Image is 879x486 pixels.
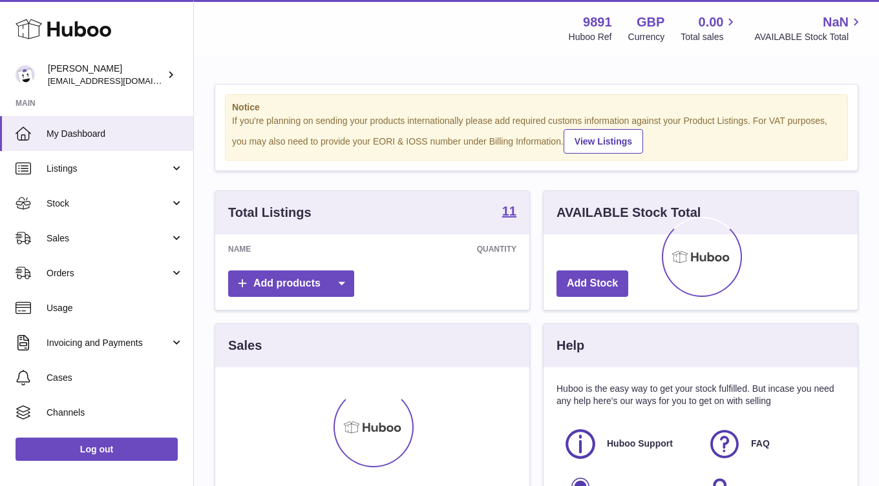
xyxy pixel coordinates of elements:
h3: Sales [228,337,262,354]
span: Cases [47,372,184,384]
span: Usage [47,302,184,314]
div: [PERSON_NAME] [48,63,164,87]
span: Listings [47,163,170,175]
h3: Total Listings [228,204,312,221]
a: Add products [228,270,354,297]
a: Log out [16,438,178,461]
th: Name [215,234,349,264]
h3: Help [556,337,584,354]
h3: AVAILABLE Stock Total [556,204,701,221]
span: Channels [47,407,184,419]
strong: GBP [637,14,664,31]
span: [EMAIL_ADDRESS][DOMAIN_NAME] [48,76,190,86]
a: View Listings [564,129,643,154]
span: NaN [823,14,849,31]
span: Invoicing and Payments [47,337,170,349]
span: Orders [47,267,170,279]
span: 0.00 [699,14,724,31]
a: Huboo Support [563,427,694,461]
img: ro@thebitterclub.co.uk [16,65,35,85]
strong: 9891 [583,14,612,31]
span: My Dashboard [47,128,184,140]
span: Sales [47,232,170,245]
div: If you're planning on sending your products internationally please add required customs informati... [232,115,841,154]
a: 0.00 Total sales [681,14,738,43]
span: FAQ [751,438,770,450]
span: Total sales [681,31,738,43]
a: Add Stock [556,270,628,297]
p: Huboo is the easy way to get your stock fulfilled. But incase you need any help here's our ways f... [556,383,845,407]
th: Quantity [349,234,529,264]
div: Currency [628,31,665,43]
span: AVAILABLE Stock Total [754,31,863,43]
a: FAQ [707,427,838,461]
a: NaN AVAILABLE Stock Total [754,14,863,43]
span: Huboo Support [607,438,673,450]
strong: Notice [232,101,841,114]
strong: 11 [502,205,516,218]
a: 11 [502,205,516,220]
div: Huboo Ref [569,31,612,43]
span: Stock [47,197,170,210]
